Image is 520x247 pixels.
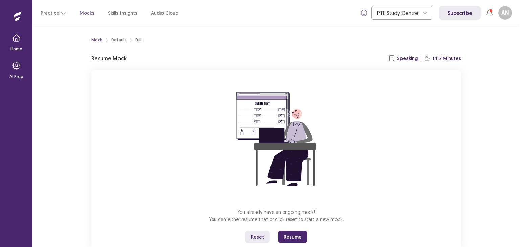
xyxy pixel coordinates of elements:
div: Default [111,37,126,43]
p: You already have an ongoing mock! You can either resume that or click reset to start a new mock. [209,208,344,223]
nav: breadcrumb [91,37,142,43]
a: Mock [91,37,102,43]
img: attend-mock [215,78,337,200]
p: Home [10,46,22,52]
p: Speaking [397,55,418,62]
button: Resume [278,231,307,243]
a: Mocks [80,9,94,17]
button: info [358,7,370,19]
button: Reset [245,231,270,243]
a: Skills Insights [108,9,137,17]
p: 14:51 Minutes [433,55,461,62]
div: Full [135,37,142,43]
a: Subscribe [439,6,481,20]
a: Audio Cloud [151,9,178,17]
p: Resume Mock [91,54,127,62]
div: PTE Study Centre [377,6,419,19]
p: | [420,55,422,62]
p: AI Prep [9,74,23,80]
button: Practice [41,7,66,19]
button: AN [498,6,512,20]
